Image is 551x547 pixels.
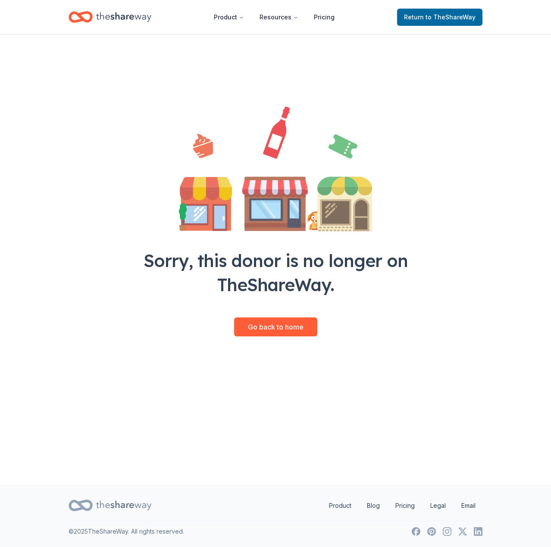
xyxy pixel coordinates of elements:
nav: quick links [322,497,482,514]
img: Illustration for landing page [179,106,372,231]
span: Return [404,12,476,22]
a: Email [454,497,482,514]
span: to TheShareWay [426,13,476,21]
button: Resources [253,9,305,26]
nav: Main [207,7,341,27]
a: Product [322,497,358,514]
a: Home [69,7,151,27]
a: Go back to home [234,317,317,336]
a: Blog [360,497,387,514]
a: Pricing [388,497,422,514]
button: Product [207,9,251,26]
a: Legal [423,497,453,514]
a: Pricing [307,9,341,26]
a: Returnto TheShareWay [397,9,482,26]
p: © 2025 TheShareWay. All rights reserved. [69,526,184,537]
div: Sorry, this donor is no longer on TheShareWay. [124,249,427,297]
